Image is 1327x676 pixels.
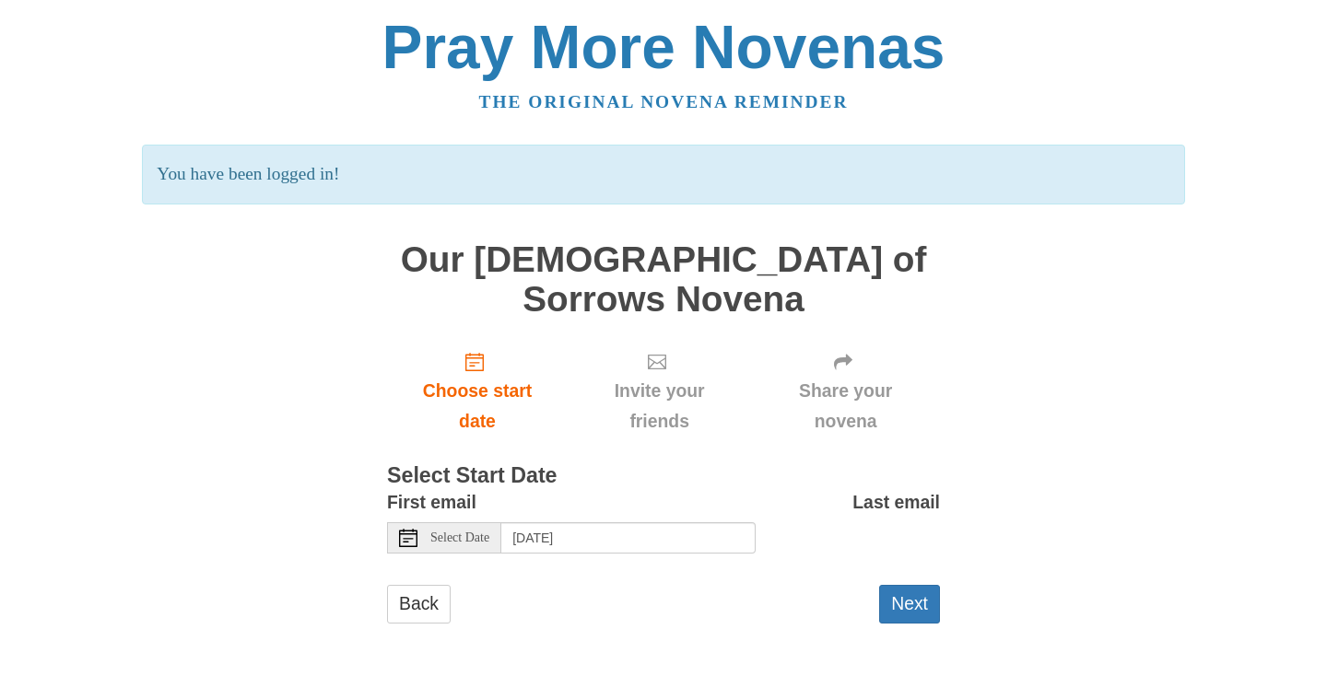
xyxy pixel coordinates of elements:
[387,240,940,319] h1: Our [DEMOGRAPHIC_DATA] of Sorrows Novena
[879,585,940,623] button: Next
[387,337,568,447] a: Choose start date
[387,487,476,518] label: First email
[586,376,733,437] span: Invite your friends
[405,376,549,437] span: Choose start date
[142,145,1184,204] p: You have been logged in!
[382,13,945,81] a: Pray More Novenas
[387,585,451,623] a: Back
[852,487,940,518] label: Last email
[769,376,922,437] span: Share your novena
[479,92,849,111] a: The original novena reminder
[568,337,751,447] div: Click "Next" to confirm your start date first.
[751,337,940,447] div: Click "Next" to confirm your start date first.
[430,531,489,544] span: Select Date
[387,464,940,488] h3: Select Start Date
